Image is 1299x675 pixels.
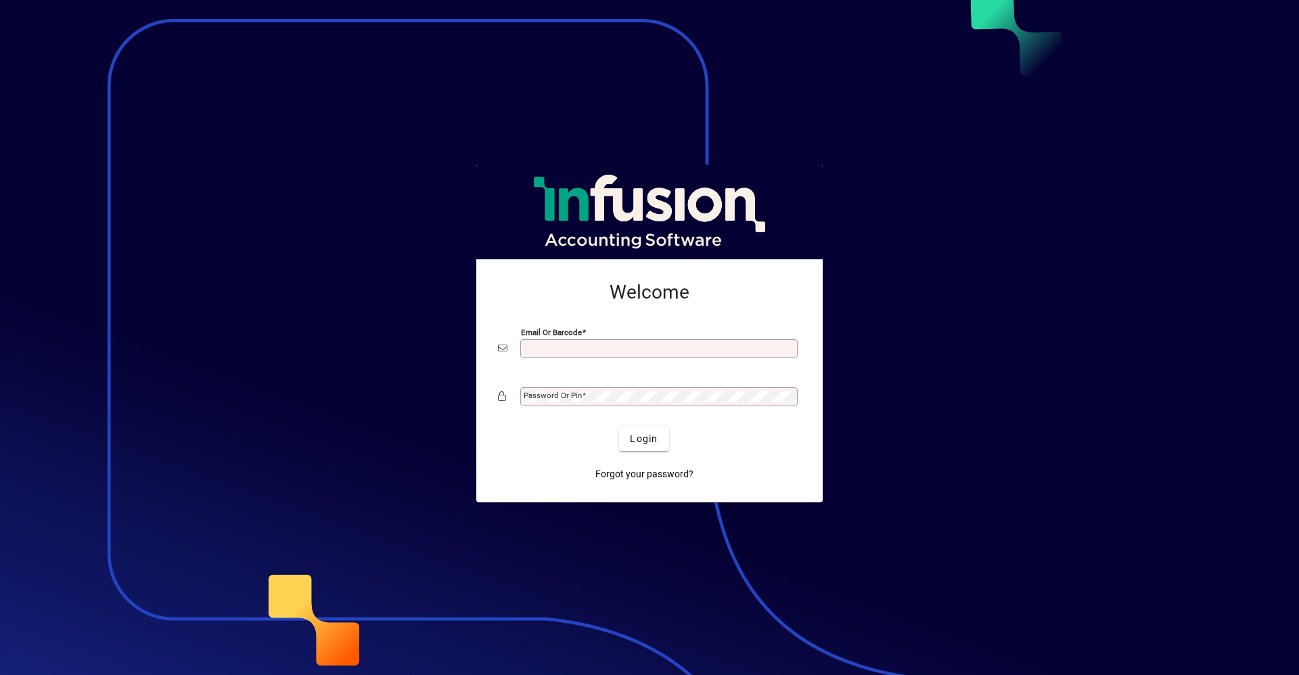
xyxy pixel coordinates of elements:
[630,432,658,446] span: Login
[498,281,801,304] h2: Welcome
[524,391,582,400] mat-label: Password or Pin
[619,427,668,451] button: Login
[595,467,693,481] span: Forgot your password?
[521,328,582,337] mat-label: Email or Barcode
[590,462,699,486] a: Forgot your password?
